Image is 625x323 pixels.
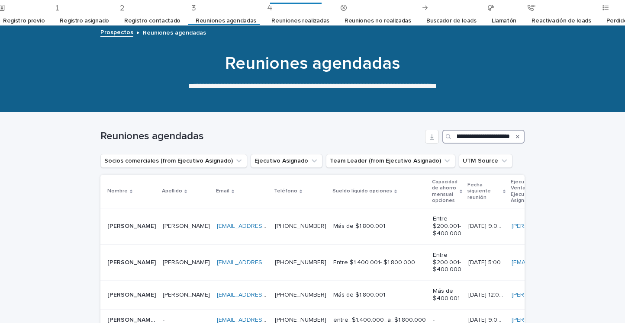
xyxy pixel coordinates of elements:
[251,154,322,168] button: Ejecutivo Asignado
[275,292,326,298] a: [PHONE_NUMBER]
[100,130,422,143] h1: Reuniones agendadas
[162,186,182,196] p: Apellido
[345,11,411,31] a: Reuniones no realizadas
[433,288,461,302] p: Más de $400.001
[459,154,512,168] button: UTM Source
[107,221,158,230] p: Paolo jose andre
[217,317,315,323] a: [EMAIL_ADDRESS][DOMAIN_NAME]
[468,221,506,230] p: 22/8/2025 9:00 AM
[216,186,229,196] p: Email
[60,11,109,31] a: Registro asignado
[217,259,315,265] a: [EMAIL_ADDRESS][DOMAIN_NAME]
[512,259,609,265] a: [EMAIL_ADDRESS][DOMAIN_NAME]
[275,259,326,265] a: [PHONE_NUMBER]
[511,177,559,206] p: Ejecutivos de Ventas (from Ejecutivo Asignado)
[275,317,326,323] a: [PHONE_NUMBER]
[332,186,392,196] p: Sueldo líquido opciones
[196,11,256,31] a: Reuniones agendadas
[100,27,133,37] a: Prospectos
[433,215,461,237] p: Entre $200.001- $400.000
[532,11,591,31] a: Reactivación de leads
[492,11,517,31] a: Llamatón
[217,223,315,229] a: [EMAIL_ADDRESS][DOMAIN_NAME]
[432,177,457,206] p: Capacidad de ahorro mensual opciones
[326,154,455,168] button: Team Leader (from Ejecutivo Asignado)
[100,154,247,168] button: Socios comerciales (from Ejecutivo Asignado)
[468,290,506,299] p: 20/8/2025 12:00 AM
[217,292,315,298] a: [EMAIL_ADDRESS][DOMAIN_NAME]
[124,11,180,31] a: Registro contactado
[107,290,158,299] p: [PERSON_NAME]
[163,257,212,266] p: [PERSON_NAME]
[163,221,212,230] p: [PERSON_NAME]
[333,291,426,299] p: Más de $1.800.001
[3,11,45,31] a: Registro previo
[100,53,525,74] h1: Reuniones agendadas
[271,11,329,31] a: Reuniones realizadas
[107,257,158,266] p: [PERSON_NAME]
[275,223,326,229] a: [PHONE_NUMBER]
[468,257,506,266] p: 20/8/2025 5:00 PM
[433,252,461,273] p: Entre $200.001- $400.000
[333,259,426,266] p: Entre $1.400.001- $1.800.000
[333,223,426,230] p: Más de $1.800.001
[143,27,206,37] p: Reuniones agendadas
[426,11,477,31] a: Buscador de leads
[107,186,128,196] p: Nombre
[274,186,297,196] p: Teléfono
[467,180,501,202] p: Fecha siguiente reunión
[442,130,525,144] input: Search
[163,290,212,299] p: [PERSON_NAME]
